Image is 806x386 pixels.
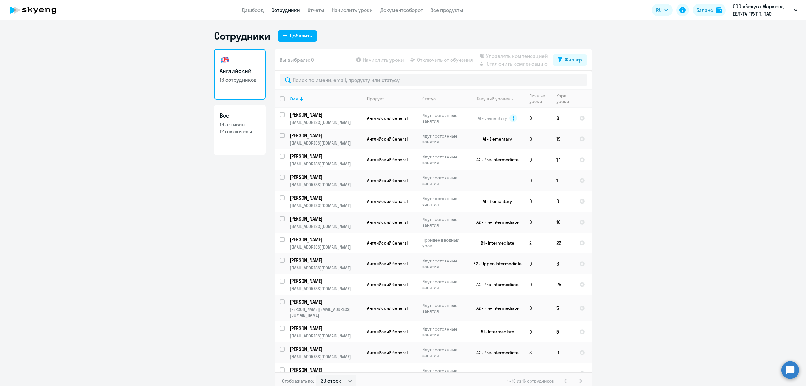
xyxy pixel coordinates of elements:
a: Дашборд [242,7,264,13]
p: [PERSON_NAME] [290,111,361,118]
p: Идут постоянные занятия [422,258,465,269]
td: 0 [524,253,551,274]
p: Идут постоянные занятия [422,279,465,290]
td: 0 [524,149,551,170]
p: Идут постоянные занятия [422,112,465,124]
a: [PERSON_NAME] [290,366,362,373]
td: 0 [524,274,551,295]
p: Идут постоянные занятия [422,326,465,337]
td: 17 [551,149,574,170]
p: Идут постоянные занятия [422,347,465,358]
a: [PERSON_NAME] [290,153,362,160]
p: [PERSON_NAME] [290,278,361,285]
a: [PERSON_NAME] [290,111,362,118]
td: 25 [551,274,574,295]
a: Английский16 сотрудников [214,49,266,100]
td: 0 [524,212,551,233]
div: Продукт [367,96,417,101]
p: Идут постоянные занятия [422,368,465,379]
span: Английский General [367,329,408,335]
p: Идут постоянные занятия [422,196,465,207]
span: 1 - 16 из 16 сотрудников [507,378,554,384]
td: 3 [524,342,551,363]
td: 2 [524,233,551,253]
h3: Английский [220,67,260,75]
a: [PERSON_NAME] [290,346,362,353]
span: Английский General [367,282,408,287]
a: [PERSON_NAME] [290,236,362,243]
div: Фильтр [565,56,582,63]
td: 0 [524,108,551,129]
span: RU [656,6,662,14]
p: [EMAIL_ADDRESS][DOMAIN_NAME] [290,161,362,167]
span: Английский General [367,178,408,183]
img: balance [716,7,722,13]
td: B2 - Upper-Intermediate [466,253,524,274]
div: Текущий уровень [477,96,513,101]
td: A2 - Pre-Intermediate [466,342,524,363]
img: english [220,55,230,65]
p: [PERSON_NAME] [290,346,361,353]
div: Текущий уровень [471,96,524,101]
p: Идут постоянные занятия [422,302,465,314]
td: 9 [551,108,574,129]
div: Личные уроки [529,93,551,104]
td: 5 [551,321,574,342]
div: Добавить [290,32,312,39]
span: Вы выбрали: 0 [280,56,314,64]
div: Статус [422,96,436,101]
a: [PERSON_NAME] [290,174,362,181]
p: [PERSON_NAME] [290,153,361,160]
td: 0 [551,342,574,363]
span: Отображать по: [282,378,314,384]
p: [EMAIL_ADDRESS][DOMAIN_NAME] [290,223,362,229]
a: [PERSON_NAME] [290,298,362,305]
p: [EMAIL_ADDRESS][DOMAIN_NAME] [290,333,362,339]
div: Имя [290,96,298,101]
p: [EMAIL_ADDRESS][DOMAIN_NAME] [290,354,362,360]
div: Баланс [696,6,713,14]
td: 0 [524,321,551,342]
td: 6 [551,253,574,274]
a: [PERSON_NAME] [290,194,362,201]
p: [EMAIL_ADDRESS][DOMAIN_NAME] [290,265,362,271]
td: 1 [551,170,574,191]
td: A2 - Pre-Intermediate [466,212,524,233]
span: Английский General [367,350,408,355]
span: Английский General [367,305,408,311]
td: B1 - Intermediate [466,363,524,384]
td: 0 [524,191,551,212]
td: A2 - Pre-Intermediate [466,274,524,295]
a: [PERSON_NAME] [290,132,362,139]
button: RU [652,4,673,16]
button: Фильтр [553,54,587,66]
span: Английский General [367,136,408,142]
span: Английский General [367,199,408,204]
a: [PERSON_NAME] [290,278,362,285]
a: [PERSON_NAME] [290,215,362,222]
div: Корп. уроки [556,93,570,104]
p: ООО «Белуга Маркет», БЕЛУГА ГРУПП, ПАО [733,3,791,18]
p: Идут постоянные занятия [422,175,465,186]
a: Начислить уроки [332,7,373,13]
span: Английский General [367,371,408,376]
p: [PERSON_NAME] [290,325,361,332]
div: Статус [422,96,465,101]
td: B1 - Intermediate [466,321,524,342]
td: 0 [524,295,551,321]
p: 12 отключены [220,128,260,135]
p: [EMAIL_ADDRESS][DOMAIN_NAME] [290,182,362,187]
p: [PERSON_NAME] [290,215,361,222]
span: Английский General [367,157,408,163]
p: 16 сотрудников [220,76,260,83]
td: 5 [551,295,574,321]
p: [PERSON_NAME] [290,174,361,181]
div: Корп. уроки [556,93,574,104]
td: 0 [524,129,551,149]
h1: Сотрудники [214,30,270,42]
p: Идут постоянные занятия [422,133,465,145]
td: 0 [524,170,551,191]
button: Добавить [278,30,317,42]
span: Английский General [367,261,408,267]
a: Отчеты [308,7,324,13]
